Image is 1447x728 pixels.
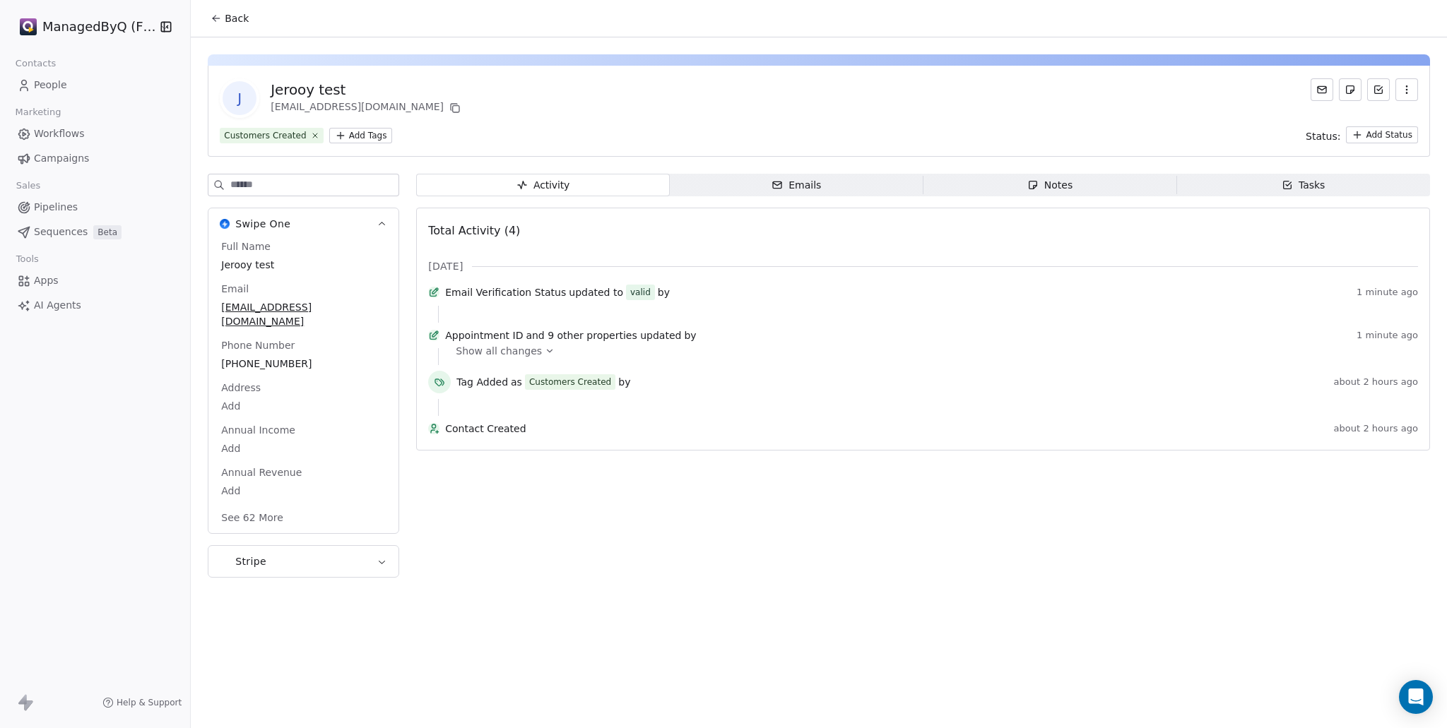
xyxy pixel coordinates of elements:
a: Help & Support [102,697,182,708]
span: [DATE] [428,259,463,273]
span: Contact Created [445,422,1328,436]
div: Tasks [1282,178,1325,193]
span: AI Agents [34,298,81,313]
span: Sales [10,175,47,196]
span: by [658,285,670,299]
span: Add [221,399,386,413]
span: Total Activity (4) [428,224,520,237]
a: Apps [11,269,179,292]
div: Swipe OneSwipe One [208,239,398,533]
span: Show all changes [456,344,542,358]
span: [PHONE_NUMBER] [221,357,386,371]
a: SequencesBeta [11,220,179,244]
span: by [684,328,696,342]
span: Swipe One [235,217,290,231]
span: J [223,81,256,115]
span: Stripe [235,554,266,568]
span: Contacts [9,53,62,74]
a: People [11,73,179,97]
div: Notes [1027,178,1073,193]
span: as [511,375,522,389]
img: Stripe [220,556,230,566]
a: AI Agents [11,294,179,317]
span: Marketing [9,102,67,123]
span: Workflows [34,126,85,141]
a: Campaigns [11,147,179,170]
span: Full Name [218,239,273,253]
span: Email [218,282,252,296]
span: Pipelines [34,200,78,215]
span: and 9 other properties updated [526,328,681,342]
span: Phone Number [218,338,297,352]
span: Tools [10,249,45,270]
span: Add [221,484,386,498]
a: Show all changes [456,344,1408,358]
span: 1 minute ago [1357,330,1418,341]
a: Workflows [11,122,179,145]
span: by [618,375,630,389]
div: Customers Created [529,376,611,388]
span: Campaigns [34,151,89,166]
span: Appointment ID [445,328,523,342]
span: Annual Revenue [218,465,305,479]
button: Add Tags [329,128,393,143]
span: about 2 hours ago [1334,376,1418,388]
button: Add Status [1346,126,1418,143]
button: Back [202,6,257,31]
span: ManagedByQ (FZE) [42,18,156,36]
div: Emails [772,178,821,193]
div: valid [630,285,651,299]
span: Address [218,381,264,395]
div: Customers Created [224,129,306,142]
span: Beta [93,225,122,239]
div: [EMAIL_ADDRESS][DOMAIN_NAME] [271,100,463,117]
button: Swipe OneSwipe One [208,208,398,239]
span: Tag Added [456,375,508,389]
span: 1 minute ago [1357,287,1418,298]
span: updated to [569,285,623,299]
span: [EMAIL_ADDRESS][DOMAIN_NAME] [221,300,386,328]
span: Add [221,441,386,455]
span: Status: [1306,129,1340,143]
span: Apps [34,273,59,288]
div: Open Intercom Messenger [1399,680,1433,714]
div: Jerooy test [271,80,463,100]
span: about 2 hours ago [1334,423,1418,434]
span: Sequences [34,225,88,239]
span: Help & Support [117,697,182,708]
span: Email Verification Status [445,285,566,299]
button: See 62 More [213,505,292,530]
img: Stripe.png [20,18,37,35]
span: Annual Income [218,423,298,437]
span: People [34,78,67,93]
span: Jerooy test [221,258,386,272]
button: ManagedByQ (FZE) [17,15,150,39]
button: StripeStripe [208,546,398,577]
img: Swipe One [220,219,230,229]
span: Back [225,11,249,25]
a: Pipelines [11,196,179,219]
